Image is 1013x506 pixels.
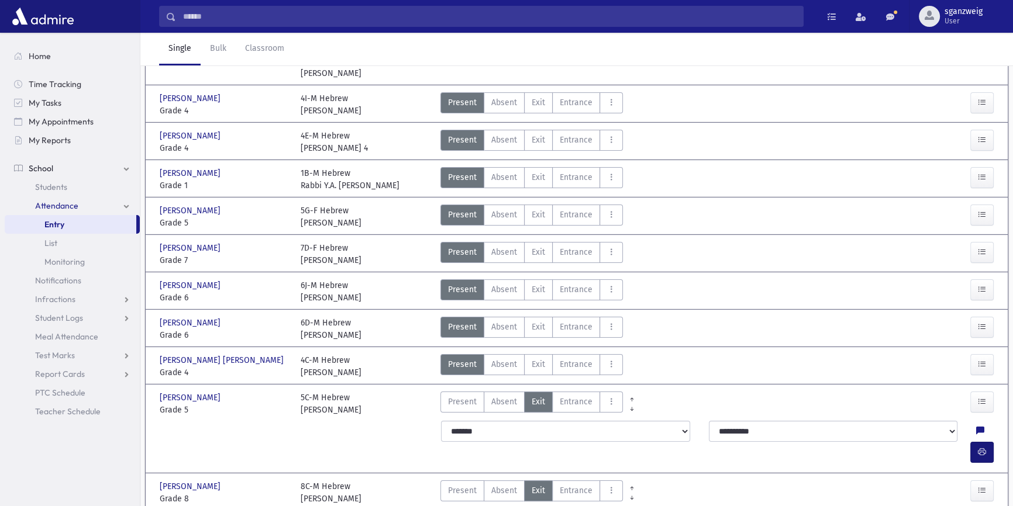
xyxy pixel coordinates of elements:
[160,130,223,142] span: [PERSON_NAME]
[5,75,140,93] a: Time Tracking
[5,131,140,150] a: My Reports
[201,33,236,65] a: Bulk
[448,209,477,221] span: Present
[440,391,623,416] div: AttTypes
[160,92,223,105] span: [PERSON_NAME]
[301,205,361,229] div: 5G-F Hebrew [PERSON_NAME]
[532,171,545,183] span: Exit
[29,135,71,145] span: My Reports
[160,254,289,266] span: Grade 7
[35,369,85,379] span: Report Cards
[5,290,140,309] a: Infractions
[5,383,140,402] a: PTC Schedule
[491,96,517,109] span: Absent
[448,484,477,497] span: Present
[560,246,592,258] span: Entrance
[35,387,85,398] span: PTC Schedule
[35,294,75,304] span: Infractions
[448,321,477,333] span: Present
[532,134,545,146] span: Exit
[5,402,140,421] a: Teacher Schedule
[448,134,477,146] span: Present
[29,116,94,127] span: My Appointments
[5,47,140,65] a: Home
[532,283,545,296] span: Exit
[448,246,477,258] span: Present
[35,406,101,417] span: Teacher Schedule
[440,354,623,379] div: AttTypes
[5,159,140,178] a: School
[29,51,51,61] span: Home
[301,130,368,154] div: 4E-M Hebrew [PERSON_NAME] 4
[44,219,64,230] span: Entry
[29,79,81,89] span: Time Tracking
[9,5,77,28] img: AdmirePro
[176,6,803,27] input: Search
[5,252,140,271] a: Monitoring
[160,279,223,292] span: [PERSON_NAME]
[301,317,361,341] div: 6D-M Hebrew [PERSON_NAME]
[160,329,289,341] span: Grade 6
[160,179,289,192] span: Grade 1
[35,313,83,323] span: Student Logs
[491,246,517,258] span: Absent
[301,480,361,505] div: 8C-M Hebrew [PERSON_NAME]
[945,7,983,16] span: sganzweig
[560,396,592,408] span: Entrance
[560,171,592,183] span: Entrance
[35,331,98,342] span: Meal Attendance
[440,242,623,266] div: AttTypes
[440,317,623,341] div: AttTypes
[29,163,53,174] span: School
[448,396,477,408] span: Present
[160,205,223,217] span: [PERSON_NAME]
[945,16,983,26] span: User
[5,309,140,327] a: Student Logs
[160,391,223,404] span: [PERSON_NAME]
[160,292,289,304] span: Grade 6
[440,279,623,304] div: AttTypes
[301,167,399,192] div: 1B-M Hebrew Rabbi Y.A. [PERSON_NAME]
[5,178,140,196] a: Students
[5,112,140,131] a: My Appointments
[491,283,517,296] span: Absent
[448,171,477,183] span: Present
[160,242,223,254] span: [PERSON_NAME]
[160,317,223,329] span: [PERSON_NAME]
[448,358,477,370] span: Present
[560,283,592,296] span: Entrance
[532,358,545,370] span: Exit
[491,484,517,497] span: Absent
[160,142,289,154] span: Grade 4
[440,480,623,505] div: AttTypes
[448,96,477,109] span: Present
[532,96,545,109] span: Exit
[491,171,517,183] span: Absent
[5,234,140,252] a: List
[560,134,592,146] span: Entrance
[160,366,289,379] span: Grade 4
[29,98,61,108] span: My Tasks
[560,321,592,333] span: Entrance
[160,105,289,117] span: Grade 4
[491,358,517,370] span: Absent
[560,96,592,109] span: Entrance
[35,350,75,361] span: Test Marks
[532,209,545,221] span: Exit
[160,354,286,366] span: [PERSON_NAME] [PERSON_NAME]
[5,365,140,383] a: Report Cards
[44,238,57,248] span: List
[560,209,592,221] span: Entrance
[301,92,361,117] div: 4I-M Hebrew [PERSON_NAME]
[532,484,545,497] span: Exit
[301,242,361,266] div: 7D-F Hebrew [PERSON_NAME]
[301,391,361,416] div: 5C-M Hebrew [PERSON_NAME]
[5,271,140,290] a: Notifications
[532,246,545,258] span: Exit
[160,217,289,229] span: Grade 5
[532,396,545,408] span: Exit
[35,275,81,286] span: Notifications
[440,167,623,192] div: AttTypes
[491,321,517,333] span: Absent
[440,130,623,154] div: AttTypes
